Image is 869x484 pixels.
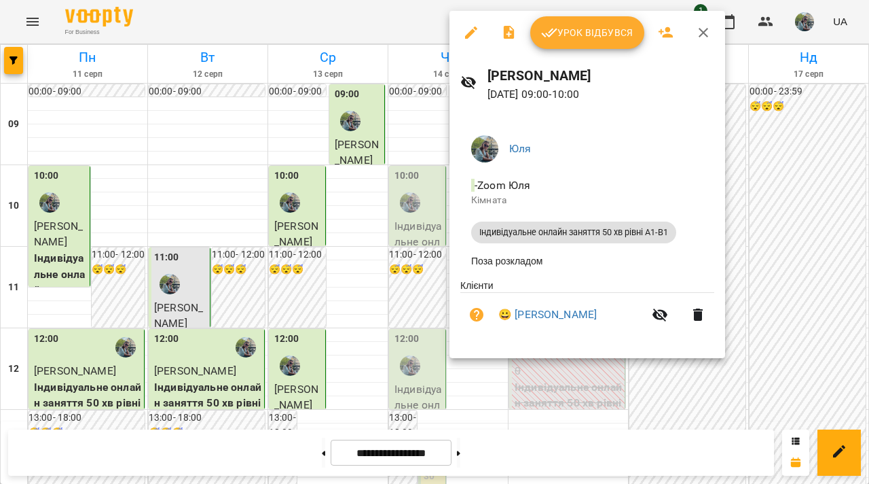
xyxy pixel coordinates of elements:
[530,16,644,49] button: Урок відбувся
[471,194,703,207] p: Кімната
[471,135,498,162] img: c71655888622cca4d40d307121b662d7.jpeg
[541,24,633,41] span: Урок відбувся
[471,226,676,239] span: Індивідуальне онлайн заняття 50 хв рівні А1-В1
[498,307,597,323] a: 😀 [PERSON_NAME]
[460,298,493,331] button: Візит ще не сплачено. Додати оплату?
[487,65,714,86] h6: [PERSON_NAME]
[509,142,531,155] a: Юля
[487,86,714,103] p: [DATE] 09:00 - 10:00
[471,179,534,192] span: - Zoom Юля
[460,279,714,342] ul: Клієнти
[460,249,714,273] li: Поза розкладом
